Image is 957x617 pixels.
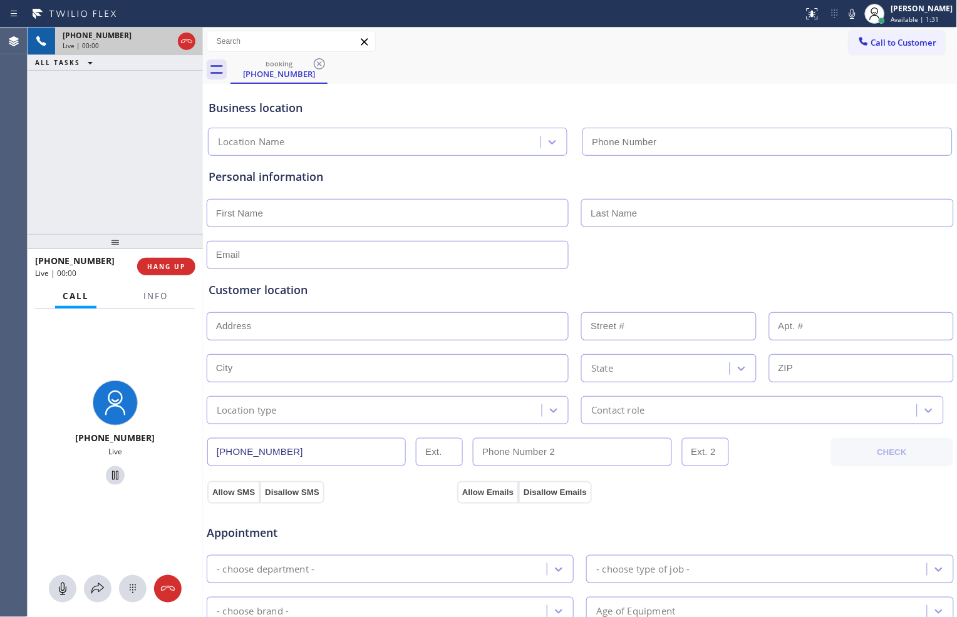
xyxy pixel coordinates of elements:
[416,438,463,466] input: Ext.
[49,575,76,603] button: Mute
[473,438,671,466] input: Phone Number 2
[596,562,690,576] div: - choose type of job -
[519,481,592,504] button: Disallow Emails
[218,135,285,150] div: Location Name
[119,575,147,603] button: Open dialpad
[63,41,99,50] span: Live | 00:00
[232,56,326,83] div: (805) 455-9677
[28,55,105,70] button: ALL TASKS
[154,575,182,603] button: Hang up
[207,438,406,466] input: Phone Number
[76,432,155,444] span: [PHONE_NUMBER]
[769,312,954,340] input: Apt. #
[831,438,953,467] button: CHECK
[582,128,952,156] input: Phone Number
[232,68,326,79] div: [PHONE_NUMBER]
[891,3,953,14] div: [PERSON_NAME]
[844,5,861,23] button: Mute
[147,262,185,271] span: HANG UP
[682,438,729,466] input: Ext. 2
[209,282,952,298] div: Customer location
[207,524,454,541] span: Appointment
[260,481,324,504] button: Disallow SMS
[591,403,644,417] div: Contact role
[581,312,756,340] input: Street #
[209,168,952,185] div: Personal information
[769,354,954,382] input: ZIP
[84,575,111,603] button: Open directory
[207,31,375,51] input: Search
[35,268,76,278] span: Live | 00:00
[207,312,569,340] input: Address
[207,354,569,382] input: City
[108,446,122,457] span: Live
[137,258,195,275] button: HANG UP
[55,284,96,308] button: Call
[891,15,939,24] span: Available | 1:31
[207,199,569,227] input: First Name
[106,466,125,485] button: Hold Customer
[207,241,569,269] input: Email
[35,58,80,67] span: ALL TASKS
[143,290,168,302] span: Info
[35,255,115,267] span: [PHONE_NUMBER]
[209,99,952,116] div: Business location
[63,30,132,41] span: [PHONE_NUMBER]
[581,199,953,227] input: Last Name
[457,481,519,504] button: Allow Emails
[136,284,175,308] button: Info
[207,481,260,504] button: Allow SMS
[217,403,277,417] div: Location type
[849,31,945,54] button: Call to Customer
[63,290,89,302] span: Call
[232,59,326,68] div: booking
[217,562,314,576] div: - choose department -
[591,361,613,375] div: State
[871,37,937,48] span: Call to Customer
[178,33,195,50] button: Hang up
